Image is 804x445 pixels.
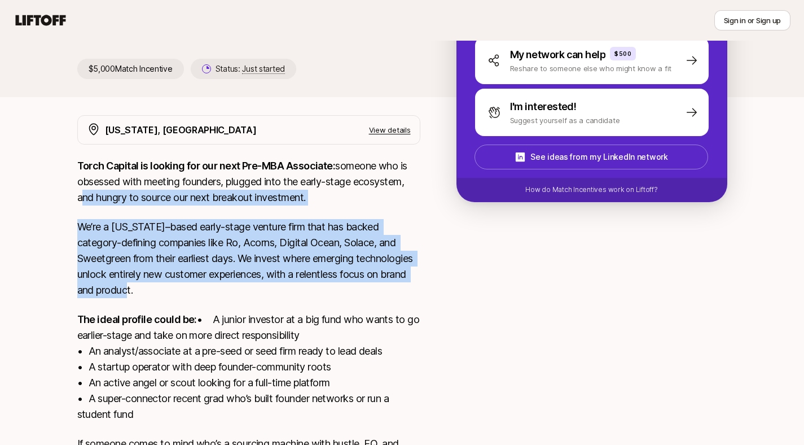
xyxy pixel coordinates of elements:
[77,312,420,422] p: • A junior investor at a big fund who wants to go earlier-stage and take on more direct responsib...
[525,185,657,195] p: How do Match Incentives work on Liftoff?
[105,123,257,137] p: [US_STATE], [GEOGRAPHIC_DATA]
[510,99,577,115] p: I'm interested!
[77,160,336,172] strong: Torch Capital is looking for our next Pre-MBA Associate:
[77,59,184,79] p: $5,000 Match Incentive
[216,62,285,76] p: Status:
[77,313,197,325] strong: The ideal profile could be:
[510,63,672,74] p: Reshare to someone else who might know a fit
[369,124,411,136] p: View details
[77,219,420,298] p: We’re a [US_STATE]–based early-stage venture firm that has backed category-defining companies lik...
[475,145,708,169] button: See ideas from my LinkedIn network
[510,47,606,63] p: My network can help
[614,49,631,58] p: $500
[77,158,420,206] p: someone who is obsessed with meeting founders, plugged into the early-stage ecosystem, and hungry...
[530,150,667,164] p: See ideas from my LinkedIn network
[714,10,790,30] button: Sign in or Sign up
[510,115,620,126] p: Suggest yourself as a candidate
[242,64,285,74] span: Just started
